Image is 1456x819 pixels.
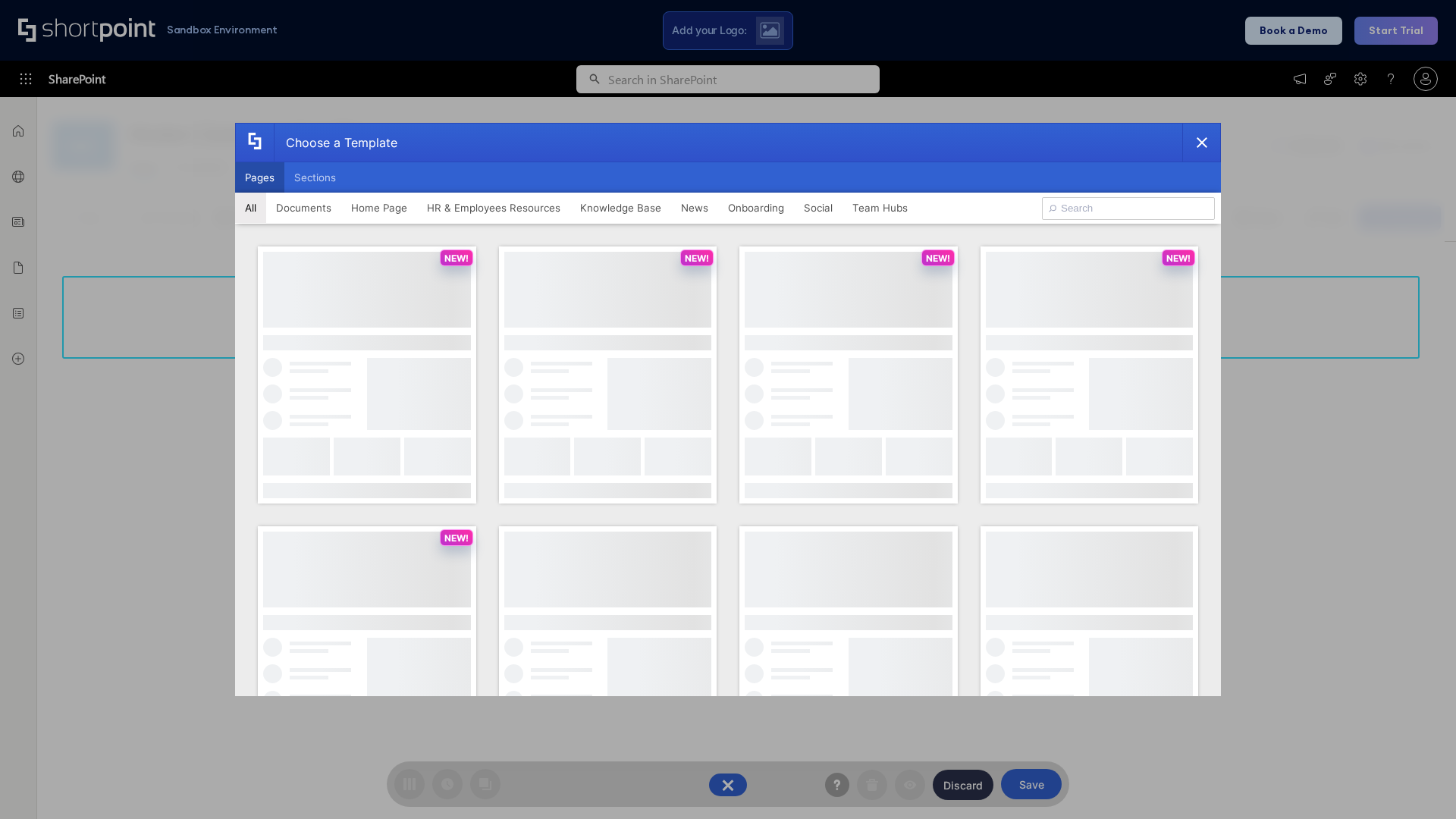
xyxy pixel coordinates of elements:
[718,193,794,223] button: Onboarding
[1380,746,1456,819] iframe: Chat Widget
[1166,253,1191,264] p: NEW!
[671,193,718,223] button: News
[417,193,570,223] button: HR & Employees Resources
[794,193,843,223] button: Social
[341,193,417,223] button: Home Page
[284,162,346,193] button: Sections
[570,193,671,223] button: Knowledge Base
[926,253,950,264] p: NEW!
[843,193,918,223] button: Team Hubs
[235,162,284,193] button: Pages
[444,532,469,544] p: NEW!
[274,124,397,162] div: Choose a Template
[266,193,341,223] button: Documents
[444,253,469,264] p: NEW!
[1042,197,1215,220] input: Search
[235,193,266,223] button: All
[685,253,709,264] p: NEW!
[235,123,1221,696] div: template selector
